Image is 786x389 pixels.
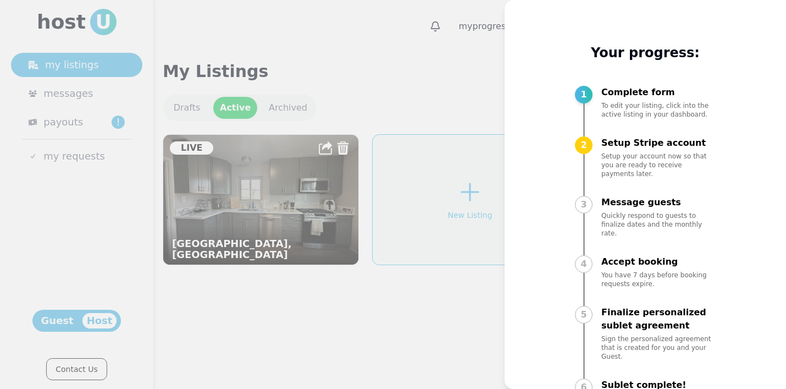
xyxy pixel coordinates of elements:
[601,196,716,209] p: Message guests
[575,136,593,154] div: 2
[575,196,593,213] div: 3
[575,44,716,62] p: Your progress:
[601,335,716,361] p: Sign the personalized agreement that is created for you and your Guest.
[575,86,593,103] div: 1
[601,86,716,99] p: Complete form
[575,255,593,273] div: 4
[601,306,716,332] p: Finalize personalized sublet agreement
[601,101,716,119] p: To edit your listing, click into the active listing in your dashboard.
[575,306,593,324] div: 5
[601,255,716,269] p: Accept booking
[601,152,716,178] p: Setup your account now so that you are ready to receive payments later.
[601,136,716,150] p: Setup Stripe account
[601,211,716,238] p: Quickly respond to guests to finalize dates and the monthly rate.
[601,271,716,288] p: You have 7 days before booking requests expire.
